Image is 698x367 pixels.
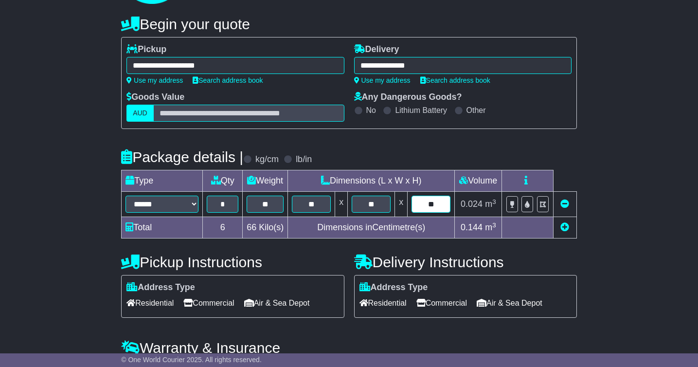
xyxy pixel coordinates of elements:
[366,106,376,115] label: No
[560,222,569,232] a: Add new item
[126,295,174,311] span: Residential
[121,149,243,165] h4: Package details |
[461,222,483,232] span: 0.144
[126,282,195,293] label: Address Type
[244,295,310,311] span: Air & Sea Depot
[288,217,455,239] td: Dimensions in Centimetre(s)
[288,170,455,192] td: Dimensions (L x W x H)
[122,217,203,239] td: Total
[354,254,577,270] h4: Delivery Instructions
[243,217,288,239] td: Kilo(s)
[461,199,483,209] span: 0.024
[296,154,312,165] label: lb/in
[492,198,496,205] sup: 3
[395,106,447,115] label: Lithium Battery
[492,221,496,229] sup: 3
[126,76,183,84] a: Use my address
[203,170,243,192] td: Qty
[466,106,486,115] label: Other
[126,105,154,122] label: AUD
[335,192,348,217] td: x
[126,44,166,55] label: Pickup
[354,44,399,55] label: Delivery
[255,154,279,165] label: kg/cm
[243,170,288,192] td: Weight
[359,282,428,293] label: Address Type
[354,76,411,84] a: Use my address
[560,199,569,209] a: Remove this item
[359,295,407,311] span: Residential
[485,199,496,209] span: m
[126,92,184,103] label: Goods Value
[420,76,490,84] a: Search address book
[416,295,467,311] span: Commercial
[193,76,263,84] a: Search address book
[121,254,344,270] h4: Pickup Instructions
[203,217,243,239] td: 6
[485,222,496,232] span: m
[247,222,256,232] span: 66
[455,170,502,192] td: Volume
[121,340,577,356] h4: Warranty & Insurance
[395,192,408,217] td: x
[477,295,542,311] span: Air & Sea Depot
[121,16,577,32] h4: Begin your quote
[121,356,262,364] span: © One World Courier 2025. All rights reserved.
[183,295,234,311] span: Commercial
[122,170,203,192] td: Type
[354,92,462,103] label: Any Dangerous Goods?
